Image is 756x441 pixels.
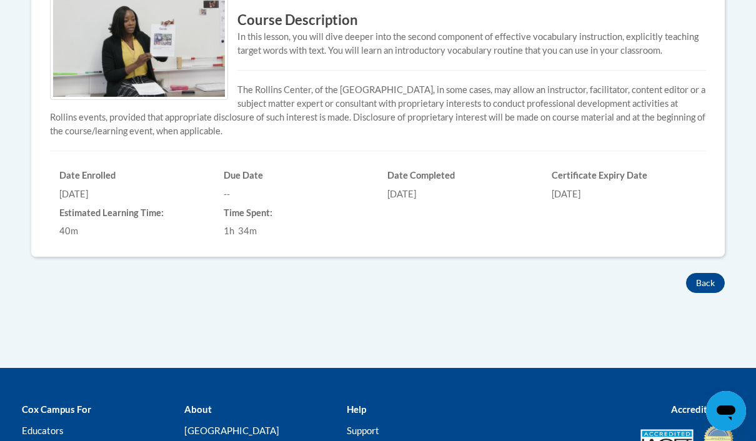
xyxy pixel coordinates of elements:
div: [DATE] [59,187,205,201]
b: Cox Campus For [22,404,91,415]
div: [DATE] [387,187,533,201]
b: Accreditations [671,404,734,415]
button: Back [686,273,725,293]
h6: Certificate Expiry Date [552,170,697,181]
div: 40m [59,224,205,238]
h6: Date Enrolled [59,170,205,181]
div: 1h 34m [224,224,369,238]
h6: Due Date [224,170,369,181]
a: Support [347,425,379,436]
b: Help [347,404,366,415]
div: [DATE] [552,187,697,201]
div: -- [224,187,369,201]
iframe: Button to launch messaging window [706,391,746,431]
a: [GEOGRAPHIC_DATA] [184,425,279,436]
h6: Time Spent: [224,207,369,219]
b: About [184,404,212,415]
h3: Course Description [50,11,706,30]
a: Educators [22,425,64,436]
h6: Estimated Learning Time: [59,207,205,219]
h6: Date Completed [387,170,533,181]
div: In this lesson, you will dive deeper into the second component of effective vocabulary instructio... [50,30,706,57]
p: The Rollins Center, of the [GEOGRAPHIC_DATA], in some cases, may allow an instructor, facilitator... [50,83,706,138]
